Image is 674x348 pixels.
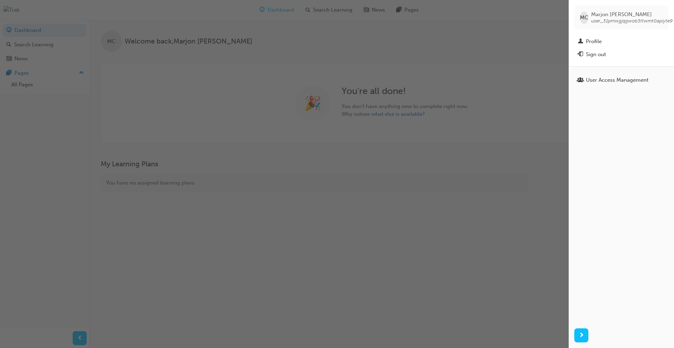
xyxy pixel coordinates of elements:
[578,39,583,45] span: man-icon
[574,48,668,61] button: Sign out
[579,331,584,340] span: next-icon
[591,18,673,24] span: user_31pmixgjqgwob3ttwmt0apiyte9
[574,35,668,48] a: Profile
[591,11,673,18] span: Marjon [PERSON_NAME]
[574,74,668,87] a: User Access Management
[580,14,588,22] span: MC
[578,77,583,83] span: usergroup-icon
[586,76,648,84] div: User Access Management
[586,38,602,46] div: Profile
[586,51,606,59] div: Sign out
[578,52,583,58] span: exit-icon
